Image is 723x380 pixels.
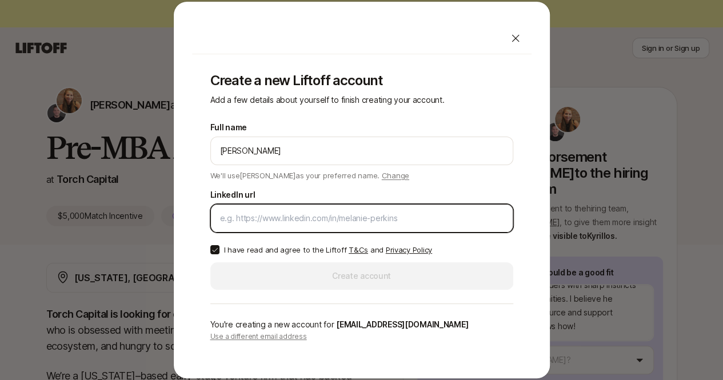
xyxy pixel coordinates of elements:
[386,245,432,254] a: Privacy Policy
[224,244,432,255] p: I have read and agree to the Liftoff and
[210,73,513,89] p: Create a new Liftoff account
[220,144,504,158] input: e.g. Melanie Perkins
[210,331,513,342] p: Use a different email address
[210,167,410,181] p: We'll use [PERSON_NAME] as your preferred name.
[220,211,504,225] input: e.g. https://www.linkedin.com/in/melanie-perkins
[210,121,247,134] label: Full name
[349,245,368,254] a: T&Cs
[210,245,219,254] button: I have read and agree to the Liftoff T&Cs and Privacy Policy
[382,171,409,180] span: Change
[336,319,468,329] span: [EMAIL_ADDRESS][DOMAIN_NAME]
[210,188,255,202] label: LinkedIn url
[210,93,513,107] p: Add a few details about yourself to finish creating your account.
[210,318,513,331] p: You're creating a new account for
